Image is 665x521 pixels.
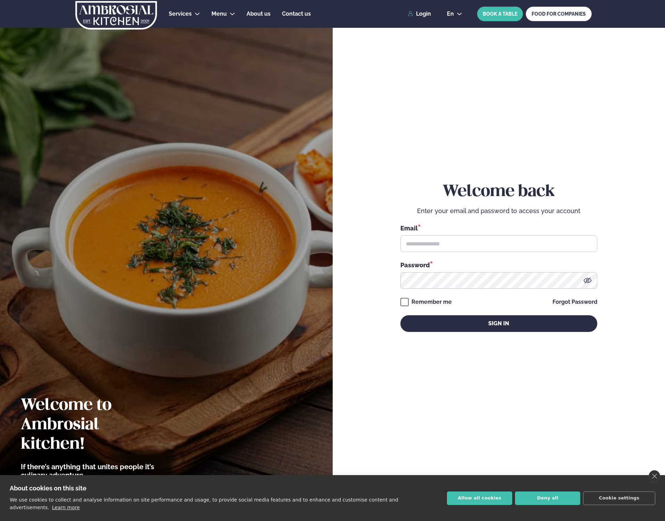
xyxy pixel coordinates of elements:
[441,11,468,17] button: en
[400,207,597,215] p: Enter your email and password to access your account
[282,10,311,17] span: Contact us
[408,11,431,17] a: Login
[400,223,597,233] div: Email
[52,505,80,510] a: Learn more
[169,10,192,18] a: Services
[552,299,597,305] a: Forgot Password
[447,11,454,17] span: en
[21,463,165,479] p: If there’s anything that unites people it’s culinary adventure.
[211,10,227,17] span: Menu
[247,10,271,18] a: About us
[169,10,192,17] span: Services
[526,7,592,21] a: FOOD FOR COMPANIES
[515,491,580,505] button: Deny all
[583,491,655,505] button: Cookie settings
[10,497,398,510] p: We use cookies to collect and analyse information on site performance and usage, to provide socia...
[400,315,597,332] button: Sign in
[211,10,227,18] a: Menu
[400,182,597,202] h2: Welcome back
[477,7,523,21] button: BOOK A TABLE
[21,396,165,454] h2: Welcome to Ambrosial kitchen!
[75,1,158,30] img: logo
[400,260,597,269] div: Password
[649,470,660,482] a: close
[447,491,512,505] button: Allow all cookies
[247,10,271,17] span: About us
[10,485,86,492] strong: About cookies on this site
[282,10,311,18] a: Contact us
